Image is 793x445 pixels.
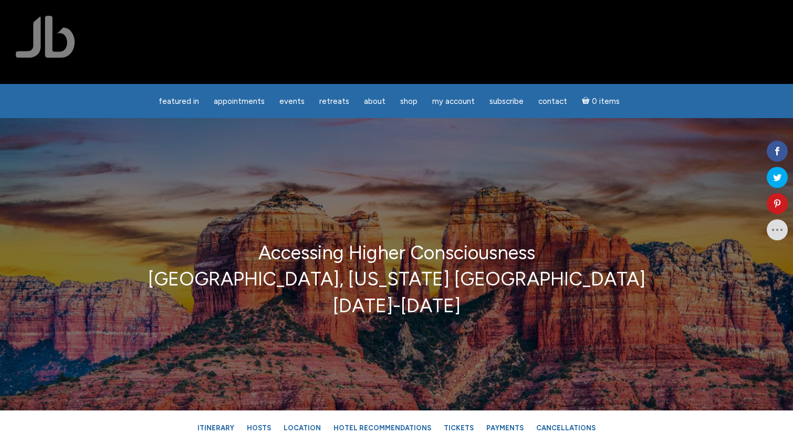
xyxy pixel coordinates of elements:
[481,419,529,437] a: Payments
[192,419,239,437] a: Itinerary
[16,16,75,58] img: Jamie Butler. The Everyday Medium
[394,91,424,112] a: Shop
[483,91,530,112] a: Subscribe
[214,97,265,106] span: Appointments
[358,91,392,112] a: About
[532,91,573,112] a: Contact
[432,97,475,106] span: My Account
[439,419,479,437] a: Tickets
[538,97,567,106] span: Contact
[242,419,276,437] a: Hosts
[278,419,326,437] a: Location
[40,240,754,319] p: Accessing Higher Consciousness [GEOGRAPHIC_DATA], [US_STATE] [GEOGRAPHIC_DATA] [DATE]-[DATE]
[592,98,620,105] span: 0 items
[576,90,626,112] a: Cart0 items
[489,97,524,106] span: Subscribe
[159,97,199,106] span: featured in
[319,97,349,106] span: Retreats
[771,133,788,139] span: Shares
[426,91,481,112] a: My Account
[313,91,356,112] a: Retreats
[279,97,305,106] span: Events
[152,91,205,112] a: featured in
[400,97,418,106] span: Shop
[207,91,271,112] a: Appointments
[582,97,592,106] i: Cart
[328,419,436,437] a: Hotel Recommendations
[273,91,311,112] a: Events
[364,97,385,106] span: About
[531,419,601,437] a: Cancellations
